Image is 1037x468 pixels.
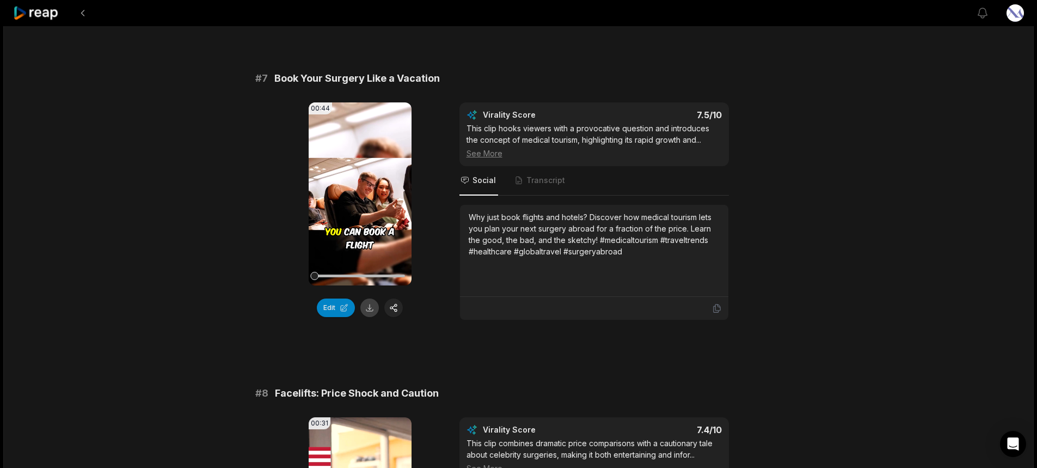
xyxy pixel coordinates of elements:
[469,211,720,257] div: Why just book flights and hotels? Discover how medical tourism lets you plan your next surgery ab...
[309,102,412,285] video: Your browser does not support mp4 format.
[255,71,268,86] span: # 7
[467,148,722,159] div: See More
[483,424,600,435] div: Virality Score
[459,166,729,196] nav: Tabs
[1000,431,1026,457] div: Open Intercom Messenger
[467,123,722,159] div: This clip hooks viewers with a provocative question and introduces the concept of medical tourism...
[526,175,565,186] span: Transcript
[274,71,440,86] span: Book Your Surgery Like a Vacation
[483,110,600,120] div: Virality Score
[275,386,439,401] span: Facelifts: Price Shock and Caution
[605,424,722,435] div: 7.4 /10
[605,110,722,120] div: 7.5 /10
[317,299,355,317] button: Edit
[255,386,268,401] span: # 8
[473,175,496,186] span: Social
